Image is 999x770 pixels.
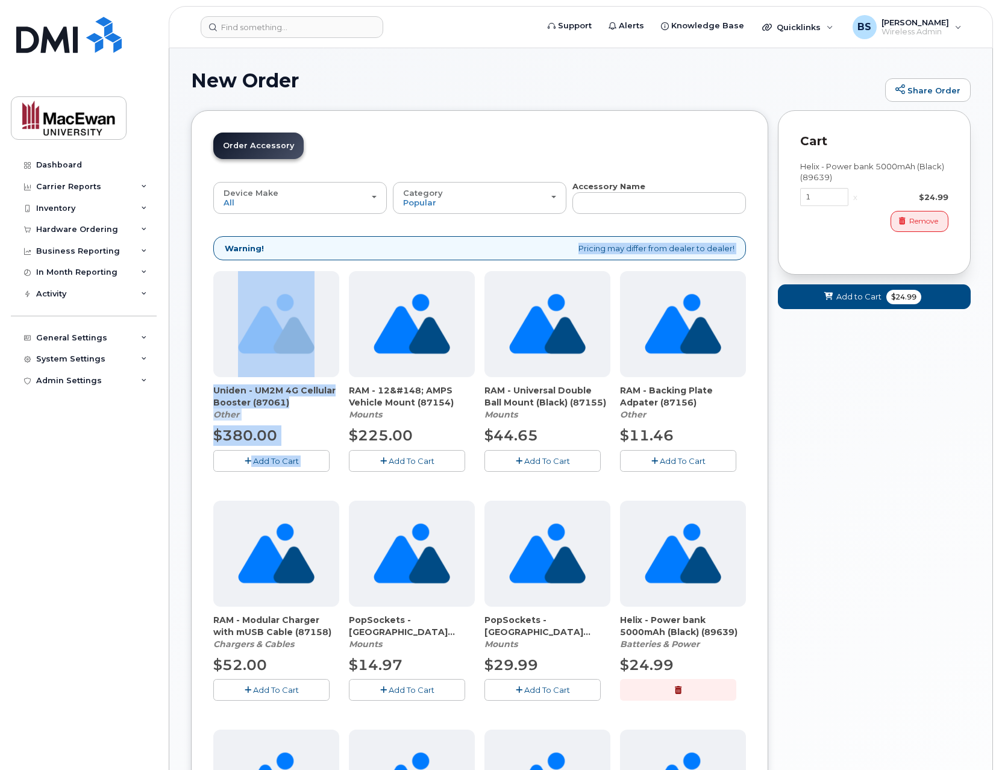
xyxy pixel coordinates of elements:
[213,679,330,700] button: Add To Cart
[213,182,387,213] button: Device Make All
[374,271,450,377] img: no_image_found-2caef05468ed5679b831cfe6fc140e25e0c280774317ffc20a367ab7fd17291e.png
[349,384,475,408] span: RAM - 12&#148; AMPS Vehicle Mount (87154)
[660,456,706,466] span: Add To Cart
[213,639,294,649] em: Chargers & Cables
[349,409,382,420] em: Mounts
[349,656,402,674] span: $14.97
[572,181,645,191] strong: Accessory Name
[349,639,382,649] em: Mounts
[213,384,339,408] span: Uniden - UM2M 4G Cellular Booster (87061)
[484,614,610,638] span: PopSockets - [GEOGRAPHIC_DATA] Black (87303)
[484,450,601,471] button: Add To Cart
[253,456,299,466] span: Add To Cart
[253,685,299,695] span: Add To Cart
[620,450,736,471] button: Add To Cart
[224,198,234,207] span: All
[909,216,938,227] span: Remove
[484,384,610,421] div: RAM - Universal Double Ball Mount (Black) (87155)
[403,198,436,207] span: Popular
[484,427,538,444] span: $44.65
[349,450,465,471] button: Add To Cart
[213,427,277,444] span: $380.00
[620,639,700,649] em: Batteries & Power
[349,427,413,444] span: $225.00
[225,243,264,254] strong: Warning!
[484,614,610,650] div: PopSockets - Mount PopWallet+ Black (87303)
[389,456,434,466] span: Add To Cart
[848,192,862,203] div: x
[374,501,450,607] img: no_image_found-2caef05468ed5679b831cfe6fc140e25e0c280774317ffc20a367ab7fd17291e.png
[349,614,475,650] div: PopSockets - Mount PopWallet Black (87298)
[213,409,239,420] em: Other
[213,614,339,638] span: RAM - Modular Charger with mUSB Cable (87158)
[509,501,586,607] img: no_image_found-2caef05468ed5679b831cfe6fc140e25e0c280774317ffc20a367ab7fd17291e.png
[524,685,570,695] span: Add To Cart
[389,685,434,695] span: Add To Cart
[524,456,570,466] span: Add To Cart
[213,384,339,421] div: Uniden - UM2M 4G Cellular Booster (87061)
[620,427,674,444] span: $11.46
[349,384,475,421] div: RAM - 12&#148; AMPS Vehicle Mount (87154)
[484,679,601,700] button: Add To Cart
[484,656,538,674] span: $29.99
[484,384,610,408] span: RAM - Universal Double Ball Mount (Black) (87155)
[886,290,921,304] span: $24.99
[885,78,971,102] a: Share Order
[238,501,315,607] img: no_image_found-2caef05468ed5679b831cfe6fc140e25e0c280774317ffc20a367ab7fd17291e.png
[891,211,948,232] button: Remove
[223,141,294,150] span: Order Accessory
[862,192,948,203] div: $24.99
[620,384,746,421] div: RAM - Backing Plate Adpater (87156)
[620,614,746,650] div: Helix - Power bank 5000mAh (Black) (89639)
[645,501,721,607] img: no_image_found-2caef05468ed5679b831cfe6fc140e25e0c280774317ffc20a367ab7fd17291e.png
[213,236,746,261] div: Pricing may differ from dealer to dealer!
[800,161,948,183] div: Helix - Power bank 5000mAh (Black) (89639)
[778,284,971,309] button: Add to Cart $24.99
[620,614,746,638] span: Helix - Power bank 5000mAh (Black) (89639)
[403,188,443,198] span: Category
[349,679,465,700] button: Add To Cart
[645,271,721,377] img: no_image_found-2caef05468ed5679b831cfe6fc140e25e0c280774317ffc20a367ab7fd17291e.png
[191,70,879,91] h1: New Order
[800,133,948,150] p: Cart
[620,384,746,408] span: RAM - Backing Plate Adpater (87156)
[238,271,315,377] img: no_image_found-2caef05468ed5679b831cfe6fc140e25e0c280774317ffc20a367ab7fd17291e.png
[393,182,566,213] button: Category Popular
[213,656,267,674] span: $52.00
[224,188,278,198] span: Device Make
[349,614,475,638] span: PopSockets - [GEOGRAPHIC_DATA] Black (87298)
[509,271,586,377] img: no_image_found-2caef05468ed5679b831cfe6fc140e25e0c280774317ffc20a367ab7fd17291e.png
[484,639,518,649] em: Mounts
[213,450,330,471] button: Add To Cart
[620,409,646,420] em: Other
[620,656,674,674] span: $24.99
[213,614,339,650] div: RAM - Modular Charger with mUSB Cable (87158)
[484,409,518,420] em: Mounts
[836,291,882,302] span: Add to Cart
